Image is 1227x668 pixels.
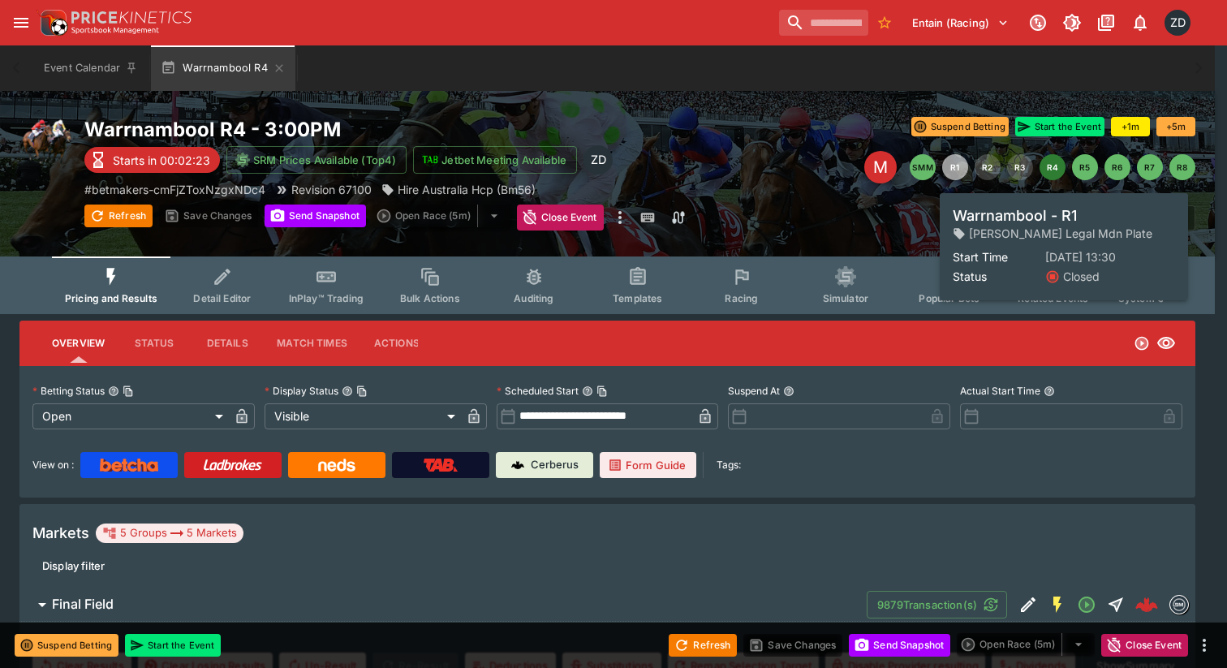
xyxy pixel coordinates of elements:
[1135,593,1158,616] img: logo-cerberus--red.svg
[413,146,577,174] button: Jetbet Meeting Available
[911,117,1009,136] button: Suspend Betting
[291,181,372,198] p: Revision 67100
[910,154,1195,180] nav: pagination navigation
[52,596,114,613] h6: Final Field
[1156,117,1195,136] button: +5m
[123,386,134,397] button: Copy To Clipboard
[1160,5,1195,41] button: Zarne Dravitzki
[102,524,237,543] div: 5 Groups 5 Markets
[34,45,148,91] button: Event Calendar
[36,6,68,39] img: PriceKinetics Logo
[1077,595,1096,614] svg: Open
[226,146,407,174] button: SRM Prices Available (Top4)
[867,591,1007,618] button: 9879Transaction(s)
[779,10,868,36] input: search
[596,386,608,397] button: Copy To Clipboard
[717,452,741,478] label: Tags:
[1040,154,1066,180] button: R4
[400,292,460,304] span: Bulk Actions
[864,151,897,183] div: Edit Meeting
[39,324,118,363] button: Overview
[1170,596,1188,614] img: betmakers
[1137,154,1163,180] button: R7
[960,384,1040,398] p: Actual Start Time
[265,205,366,227] button: Send Snapshot
[318,459,355,472] img: Neds
[1101,634,1188,657] button: Close Event
[823,292,868,304] span: Simulator
[1134,335,1150,351] svg: Open
[113,152,210,169] p: Starts in 00:02:23
[728,384,780,398] p: Suspend At
[1023,8,1053,37] button: Connected to PK
[1072,590,1101,619] button: Open
[424,459,458,472] img: TabNZ
[372,205,510,227] div: split button
[1104,154,1130,180] button: R6
[1061,209,1103,226] p: Override
[1091,8,1121,37] button: Documentation
[497,384,579,398] p: Scheduled Start
[583,145,613,175] div: Zarne Dravitzki
[193,292,251,304] span: Detail Editor
[531,457,579,473] p: Cerberus
[1018,292,1088,304] span: Related Events
[957,633,1095,656] div: split button
[1043,590,1072,619] button: SGM Enabled
[984,209,1028,226] p: Overtype
[125,634,221,657] button: Start the Event
[71,27,159,34] img: Sportsbook Management
[517,205,604,231] button: Close Event
[84,181,265,198] p: Copy To Clipboard
[264,324,360,363] button: Match Times
[1169,595,1189,614] div: betmakers
[942,154,968,180] button: R1
[1111,117,1150,136] button: +1m
[1015,117,1104,136] button: Start the Event
[65,292,157,304] span: Pricing and Results
[1007,154,1033,180] button: R3
[100,459,158,472] img: Betcha
[1169,154,1195,180] button: R8
[1135,593,1158,616] div: 861edc9f-7de7-44ee-8554-988000ae537d
[6,8,36,37] button: open drawer
[52,256,1163,314] div: Event type filters
[1195,636,1214,655] button: more
[975,154,1001,180] button: R2
[1057,8,1087,37] button: Toggle light/dark mode
[191,324,264,363] button: Details
[71,11,192,24] img: PriceKinetics
[203,459,262,472] img: Ladbrokes
[849,634,950,657] button: Send Snapshot
[32,384,105,398] p: Betting Status
[511,459,524,472] img: Cerberus
[610,205,630,231] button: more
[1126,8,1155,37] button: Notifications
[398,181,536,198] p: Hire Australia Hcp (Bm56)
[1072,154,1098,180] button: R5
[1014,590,1043,619] button: Edit Detail
[669,634,737,657] button: Refresh
[151,45,295,91] button: Warrnambool R4
[15,634,118,657] button: Suspend Betting
[265,384,338,398] p: Display Status
[32,452,74,478] label: View on :
[600,452,696,478] a: Form Guide
[1156,334,1176,353] svg: Visible
[872,10,898,36] button: No Bookmarks
[1118,292,1198,304] span: System Controls
[84,117,733,142] h2: Copy To Clipboard
[902,10,1018,36] button: Select Tenant
[422,152,438,168] img: jetbet-logo.svg
[1130,588,1163,621] a: 861edc9f-7de7-44ee-8554-988000ae537d
[289,292,364,304] span: InPlay™ Trading
[910,154,936,180] button: SMM
[514,292,553,304] span: Auditing
[919,292,979,304] span: Popular Bets
[1137,209,1188,226] p: Auto-Save
[32,403,229,429] div: Open
[360,324,433,363] button: Actions
[118,324,191,363] button: Status
[356,386,368,397] button: Copy To Clipboard
[1101,590,1130,619] button: Straight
